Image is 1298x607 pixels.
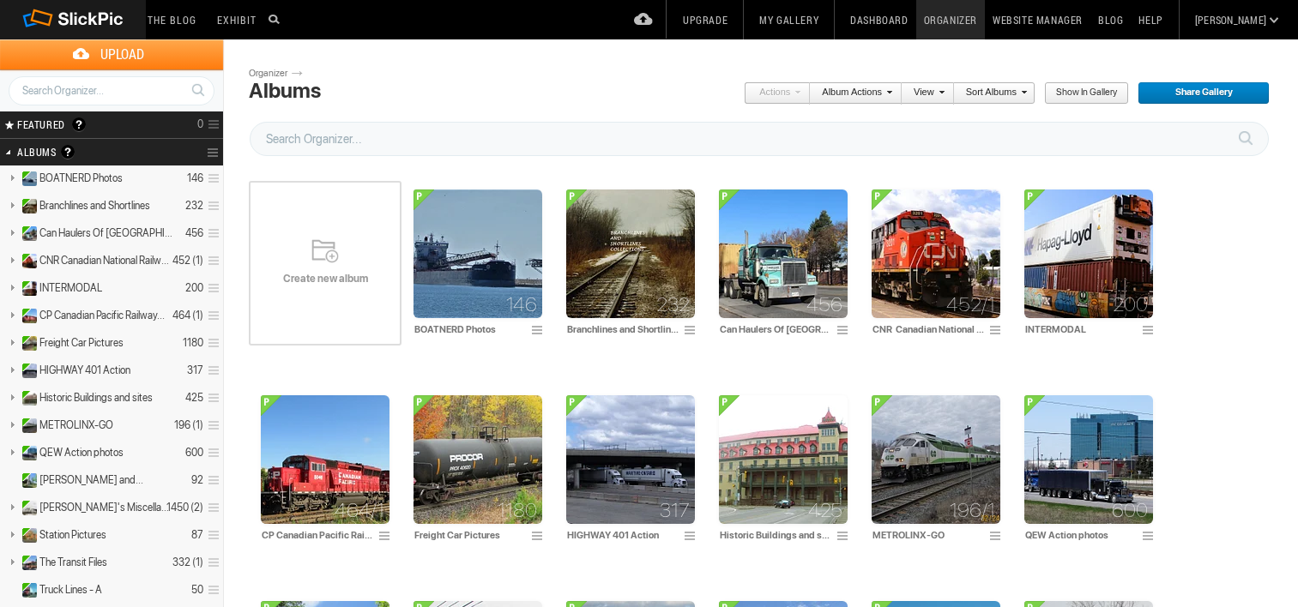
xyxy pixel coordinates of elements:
[182,75,214,105] a: Search
[808,503,842,517] span: 425
[39,199,150,213] span: Branchlines and Shortlines
[15,309,38,323] ins: Public Album
[872,322,985,337] input: CNR Canadian National Railway Pictures
[566,395,695,524] img: 20-08-02-009.webp
[2,583,18,596] a: Expand
[810,82,892,105] a: Album Actions
[335,503,384,517] span: 464/1
[250,122,1269,156] input: Search Organizer...
[872,527,985,543] input: METROLINX-GO
[1044,82,1117,105] span: Show in Gallery
[414,395,542,524] img: prox_40620.webp
[719,527,832,543] input: Historic Buildings and sites
[1138,82,1258,105] span: Share Gallery
[15,199,38,213] ins: Public Album
[498,503,537,517] span: 1180
[566,527,679,543] input: HIGHWAY 401 Action
[261,527,374,543] input: CP Canadian Pacific Railway Pictures
[39,528,106,542] span: Station Pictures
[566,189,695,318] img: Branchline.webp
[9,76,214,105] input: Search Organizer...
[719,395,848,524] img: Preston_Springs_Hotel_2010.webp
[1024,527,1138,543] input: QEW Action photos
[249,79,321,103] div: Albums
[872,395,1000,524] img: IMG_1202_%282%29.webp
[1024,322,1138,337] input: INTERMODAL
[15,473,38,488] ins: Public Album
[39,501,173,514] span: Rob's Miscellaneous Albums.
[15,391,38,406] ins: Public Album
[656,297,690,311] span: 232
[39,281,102,295] span: INTERMODAL
[15,446,38,460] ins: Public Album
[2,473,18,486] a: Expand
[12,117,65,131] span: FEATURED
[15,281,38,296] ins: Public Album
[15,171,38,186] ins: Public Album
[261,395,389,524] img: CP_5046.webp
[1113,297,1148,311] span: 200
[15,501,38,515] ins: Public Album
[1112,503,1148,517] span: 600
[249,272,401,285] span: Create new album
[21,39,223,69] span: Upload
[15,364,38,378] ins: Public Album
[39,364,130,377] span: HIGHWAY 401 Action
[1044,82,1129,105] a: Show in Gallery
[17,139,161,165] h2: Albums
[902,82,945,105] a: View
[414,189,542,318] img: algoma_transport.webp
[414,322,527,337] input: BOATNERD Photos
[39,446,124,460] span: QEW Action photos
[15,556,38,570] ins: Public Album
[806,297,842,311] span: 456
[872,189,1000,318] img: CN_3201.webp
[506,297,537,311] span: 146
[39,171,123,185] span: BOATNERD Photos
[660,503,690,517] span: 317
[39,583,102,597] span: Truck Lines - A
[15,226,38,241] ins: Public Album
[39,391,153,405] span: Historic Buildings and sites
[744,82,800,105] a: Actions
[566,322,679,337] input: Branchlines and Shortlines
[954,82,1027,105] a: Sort Albums
[39,336,124,350] span: Freight Car Pictures
[15,528,38,543] ins: Public Album
[39,254,173,267] span: CNR Canadian National Railway...
[266,9,287,29] input: Search photos on SlickPic...
[39,473,143,487] span: Queen Elizabeth Way and...
[39,418,113,432] span: METROLINX-GO
[39,556,107,569] span: The Transit Files
[39,226,173,240] span: Can Haulers Of Toronto
[719,322,832,337] input: Can Haulers Of Toronto
[15,336,38,351] ins: Public Album
[15,583,38,598] ins: Public Album
[1024,395,1153,524] img: ltop-04-30-18-001.webp
[1024,189,1153,318] img: H-L_Reefer_10-27-24.webp
[15,254,38,268] ins: Public Album
[39,309,165,322] span: CP Canadian Pacific Railway...
[950,503,995,517] span: 196/1
[414,527,527,543] input: Freight Car Pictures
[946,297,995,311] span: 452/1
[719,189,848,318] img: West_Star_Can_Hauler.webp
[15,418,38,433] ins: Public Album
